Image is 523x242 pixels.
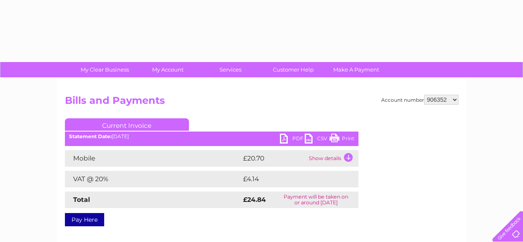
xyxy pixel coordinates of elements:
a: My Account [134,62,202,77]
div: Account number [381,95,459,105]
h2: Bills and Payments [65,95,459,110]
a: Make A Payment [322,62,390,77]
strong: £24.84 [243,196,266,204]
a: My Clear Business [71,62,139,77]
td: £4.14 [241,171,338,187]
a: Customer Help [259,62,327,77]
div: [DATE] [65,134,358,139]
td: Show details [307,150,358,167]
a: Pay Here [65,213,104,226]
td: £20.70 [241,150,307,167]
a: Services [196,62,265,77]
td: Payment will be taken on or around [DATE] [274,192,358,208]
a: CSV [305,134,330,146]
a: Current Invoice [65,118,189,131]
b: Statement Date: [69,133,112,139]
a: Print [330,134,354,146]
a: PDF [280,134,305,146]
td: VAT @ 20% [65,171,241,187]
strong: Total [73,196,90,204]
td: Mobile [65,150,241,167]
